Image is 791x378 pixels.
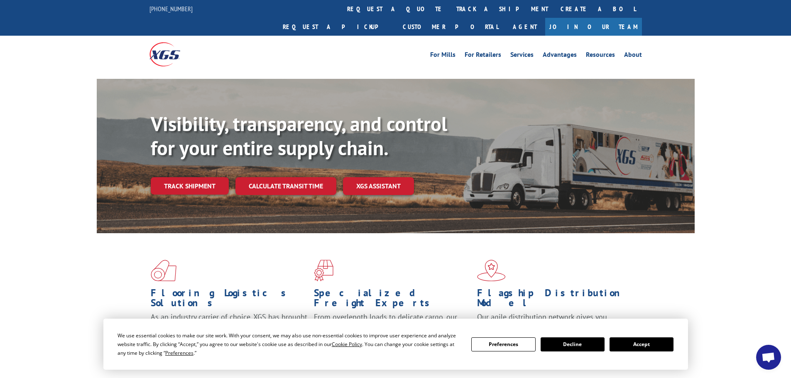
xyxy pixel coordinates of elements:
[332,341,362,348] span: Cookie Policy
[471,337,535,351] button: Preferences
[397,18,504,36] a: Customer Portal
[477,312,630,332] span: Our agile distribution network gives you nationwide inventory management on demand.
[504,18,545,36] a: Agent
[756,345,781,370] div: Open chat
[314,288,471,312] h1: Specialized Freight Experts
[165,349,193,356] span: Preferences
[541,337,605,351] button: Decline
[103,319,688,370] div: Cookie Consent Prompt
[151,312,307,341] span: As an industry carrier of choice, XGS has brought innovation and dedication to flooring logistics...
[465,51,501,61] a: For Retailers
[586,51,615,61] a: Resources
[151,260,176,281] img: xgs-icon-total-supply-chain-intelligence-red
[118,331,461,357] div: We use essential cookies to make our site work. With your consent, we may also use non-essential ...
[149,5,193,13] a: [PHONE_NUMBER]
[151,177,229,195] a: Track shipment
[151,288,308,312] h1: Flooring Logistics Solutions
[430,51,455,61] a: For Mills
[477,288,634,312] h1: Flagship Distribution Model
[477,260,506,281] img: xgs-icon-flagship-distribution-model-red
[235,177,336,195] a: Calculate transit time
[314,260,333,281] img: xgs-icon-focused-on-flooring-red
[314,312,471,349] p: From overlength loads to delicate cargo, our experienced staff knows the best way to move your fr...
[624,51,642,61] a: About
[343,177,414,195] a: XGS ASSISTANT
[545,18,642,36] a: Join Our Team
[610,337,673,351] button: Accept
[151,111,447,161] b: Visibility, transparency, and control for your entire supply chain.
[277,18,397,36] a: Request a pickup
[510,51,534,61] a: Services
[543,51,577,61] a: Advantages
